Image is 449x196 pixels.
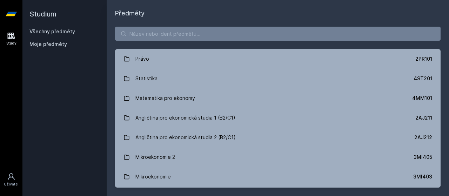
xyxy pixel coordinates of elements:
[414,154,432,161] div: 3MI405
[414,134,432,141] div: 2AJ212
[115,49,441,69] a: Právo 2PR101
[135,91,195,105] div: Matematika pro ekonomy
[413,173,432,180] div: 3MI403
[115,108,441,128] a: Angličtina pro ekonomická studia 1 (B2/C1) 2AJ211
[135,150,175,164] div: Mikroekonomie 2
[6,41,16,46] div: Study
[115,69,441,88] a: Statistika 4ST201
[414,75,432,82] div: 4ST201
[135,72,158,86] div: Statistika
[115,88,441,108] a: Matematika pro ekonomy 4MM101
[4,182,19,187] div: Uživatel
[115,27,441,41] input: Název nebo ident předmětu…
[135,170,171,184] div: Mikroekonomie
[1,169,21,190] a: Uživatel
[135,130,236,144] div: Angličtina pro ekonomická studia 2 (B2/C1)
[115,128,441,147] a: Angličtina pro ekonomická studia 2 (B2/C1) 2AJ212
[115,147,441,167] a: Mikroekonomie 2 3MI405
[412,95,432,102] div: 4MM101
[29,28,75,34] a: Všechny předměty
[135,111,235,125] div: Angličtina pro ekonomická studia 1 (B2/C1)
[115,8,441,18] h1: Předměty
[115,167,441,187] a: Mikroekonomie 3MI403
[1,28,21,49] a: Study
[415,114,432,121] div: 2AJ211
[415,55,432,62] div: 2PR101
[29,41,67,48] span: Moje předměty
[135,52,149,66] div: Právo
